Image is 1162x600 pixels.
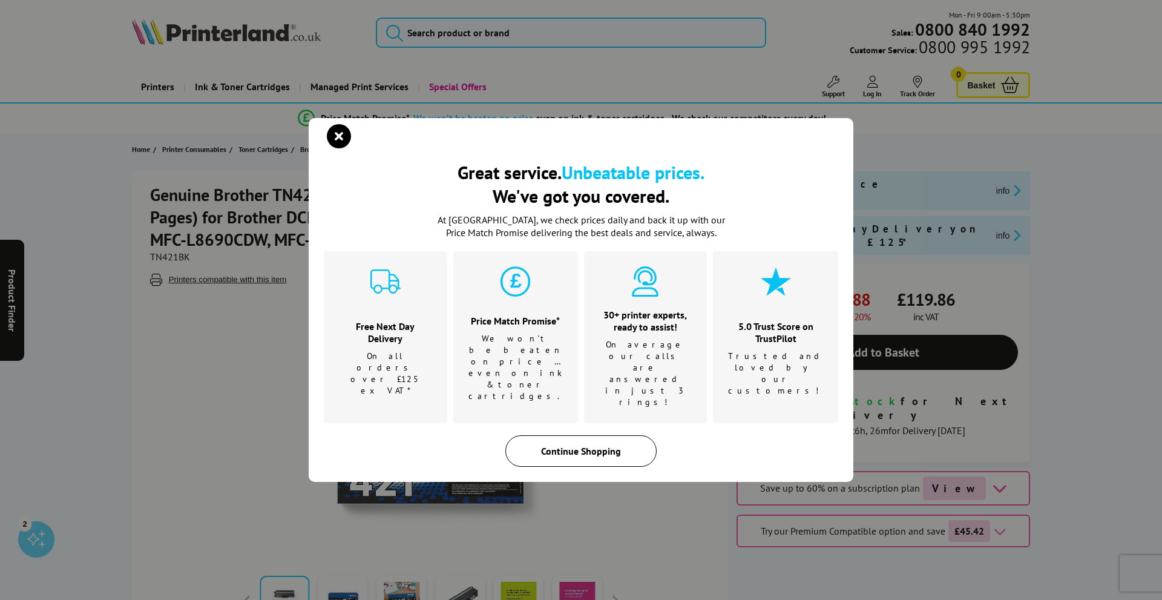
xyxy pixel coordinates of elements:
div: Continue Shopping [505,435,657,467]
h3: Price Match Promise* [468,315,563,327]
p: At [GEOGRAPHIC_DATA], we check prices daily and back it up with our Price Match Promise deliverin... [430,214,732,239]
p: On average our calls are answered in just 3 rings! [599,339,692,408]
p: On all orders over £125 ex VAT* [339,351,432,397]
p: We won't be beaten on price …even on ink & toner cartridges. [468,333,563,402]
img: price-promise-cyan.svg [501,266,531,297]
h3: Free Next Day Delivery [339,320,432,345]
h3: 30+ printer experts, ready to assist! [599,309,692,333]
img: expert-cyan.svg [630,266,660,297]
b: Unbeatable prices. [562,160,704,184]
h2: Great service. We've got you covered. [324,160,838,208]
img: star-cyan.svg [761,266,791,297]
h3: 5.0 Trust Score on TrustPilot [728,320,823,345]
p: Trusted and loved by our customers! [728,351,823,397]
img: delivery-cyan.svg [370,266,401,297]
button: close modal [330,127,348,145]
